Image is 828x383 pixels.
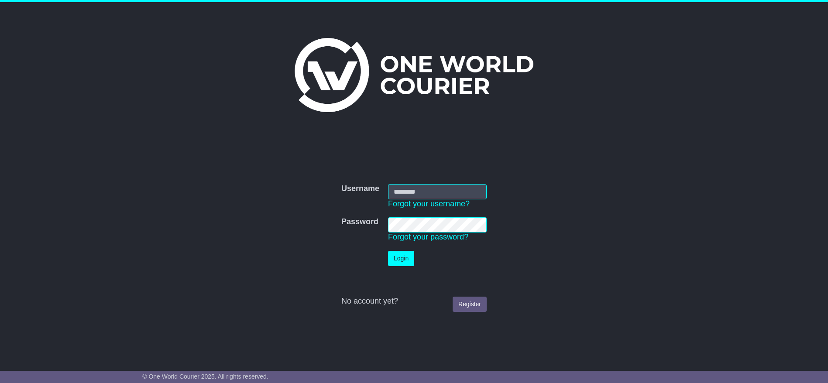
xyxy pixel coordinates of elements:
img: One World [295,38,533,112]
label: Username [341,184,379,194]
div: No account yet? [341,297,487,306]
a: Register [453,297,487,312]
a: Forgot your password? [388,233,468,241]
label: Password [341,217,378,227]
span: © One World Courier 2025. All rights reserved. [142,373,268,380]
a: Forgot your username? [388,199,470,208]
button: Login [388,251,414,266]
